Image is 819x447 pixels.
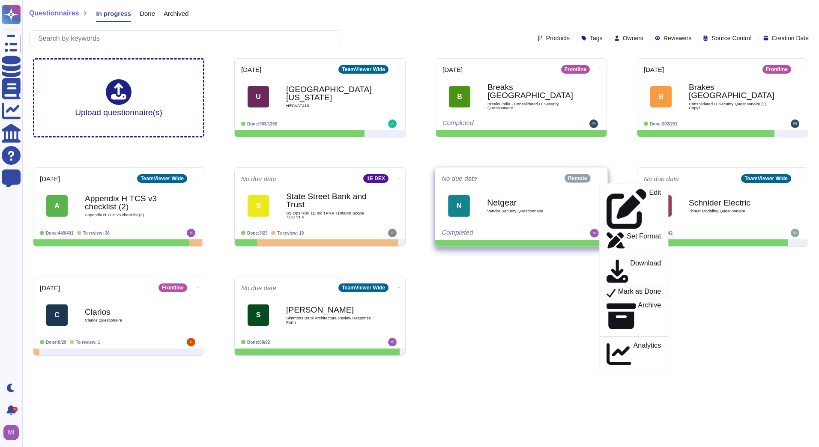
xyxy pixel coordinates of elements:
a: Archive [600,300,668,332]
span: No due date [241,285,276,291]
div: N [448,195,470,217]
span: Simmons Bank Architecture Review Response Form [286,316,372,324]
div: S [248,195,269,217]
p: Analytics [634,342,661,367]
span: Clarios Questionaire [85,318,170,322]
span: [DATE] [241,66,261,73]
div: Completed [442,229,548,238]
div: Frontline [561,65,590,74]
div: B [449,86,470,107]
span: SS Ops Risk 1E Inc TPRA 7100040 Scope 7151 v1.6 [286,211,372,219]
div: U [248,86,269,107]
span: Questionnaires [29,10,79,17]
b: Schnider Electric [689,199,774,207]
input: Search by keywords [34,31,342,46]
div: TeamViewer Wide [338,283,389,292]
div: TeamViewer Wide [741,174,791,183]
div: Upload questionnaire(s) [75,79,162,116]
b: Netgear [487,198,574,206]
span: In progress [96,10,131,17]
div: Completed [442,119,547,128]
span: Appendix H TCS v3 checklist (2) [85,213,170,217]
div: A [46,195,68,217]
span: Owners [623,35,643,41]
div: C [46,304,68,326]
b: Breaks [GEOGRAPHIC_DATA] [487,83,573,99]
span: No due date [442,175,477,182]
img: user [388,338,397,346]
span: Source Control [711,35,751,41]
b: State Street Bank and Trust [286,192,372,209]
div: 9+ [12,407,18,412]
div: Remote [565,174,591,182]
a: Download [600,258,668,286]
span: Vendor Security Questionnaire [487,209,574,213]
a: Edit [600,187,668,231]
span: Archived [164,10,188,17]
b: Appendix H TCS v3 checklist (2) [85,194,170,211]
span: To review: 19 [277,231,304,235]
img: user [590,229,599,238]
img: user [589,119,598,128]
span: Done: 89/92 [247,340,270,345]
img: user [791,119,799,128]
span: [DATE] [442,66,463,73]
span: Done: 3/23 [247,231,268,235]
div: 1E DEX [363,174,389,183]
img: user [3,425,19,440]
span: Done [140,10,155,17]
img: user [388,229,397,237]
span: Done: 0/29 [46,340,66,345]
span: HECVAT410 [286,104,372,108]
b: [PERSON_NAME] [286,306,372,314]
b: [GEOGRAPHIC_DATA][US_STATE] [286,85,372,101]
span: [DATE] [644,66,664,73]
img: user [791,229,799,237]
img: user [388,119,397,128]
a: Mark as Done [600,286,668,300]
span: Creation Date [772,35,809,41]
b: Brakes [GEOGRAPHIC_DATA] [689,83,774,99]
span: [DATE] [40,285,60,291]
div: S [248,304,269,326]
img: user [187,338,195,346]
p: Set Format [627,233,661,249]
p: Mark as Done [618,288,661,298]
span: No due date [241,176,276,182]
span: Done: 963/1265 [247,122,277,126]
span: Done: 202/251 [650,122,678,126]
span: No due date [644,176,679,182]
p: Archive [638,302,661,331]
div: TeamViewer Wide [338,65,389,74]
span: Done: 449/491 [46,231,74,235]
div: Frontline [762,65,791,74]
img: user [187,229,195,237]
span: [DATE] [40,176,60,182]
a: Set Format [600,231,668,250]
span: Tags [590,35,603,41]
span: Threat Modeling Questionnaire [689,209,774,213]
b: Clarios [85,308,170,316]
button: user [2,423,25,442]
p: Download [630,260,661,284]
span: Reviewers [664,35,691,41]
div: B [650,86,672,107]
a: Analytics [600,340,668,368]
span: Breaks India - Consolidated IT Security Questionnaire [487,102,573,110]
p: Edit [649,189,661,229]
span: Consolidated IT Security Questionnaire (1) Copy1 [689,102,774,110]
span: To review: 36 [83,231,110,235]
span: To review: 1 [76,340,100,345]
div: TeamViewer Wide [137,174,187,183]
span: Products [546,35,570,41]
div: Frontline [158,283,187,292]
